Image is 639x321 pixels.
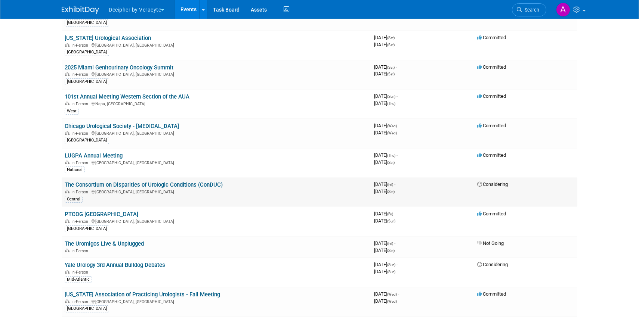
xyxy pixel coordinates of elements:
[396,35,397,40] span: -
[477,35,506,40] span: Committed
[374,42,395,47] span: [DATE]
[65,93,189,100] a: 101st Annual Meeting Western Section of the AUA
[387,160,395,165] span: (Sat)
[394,211,395,216] span: -
[387,219,395,223] span: (Sun)
[387,292,397,296] span: (Wed)
[65,225,109,232] div: [GEOGRAPHIC_DATA]
[374,93,398,99] span: [DATE]
[65,299,70,303] img: In-Person Event
[374,130,397,135] span: [DATE]
[65,218,368,224] div: [GEOGRAPHIC_DATA], [GEOGRAPHIC_DATA]
[71,249,90,253] span: In-Person
[374,181,395,187] span: [DATE]
[65,102,70,105] img: In-Person Event
[62,6,99,14] img: ExhibitDay
[65,305,109,312] div: [GEOGRAPHIC_DATA]
[374,298,397,304] span: [DATE]
[477,152,506,158] span: Committed
[71,102,90,106] span: In-Person
[65,78,109,85] div: [GEOGRAPHIC_DATA]
[65,130,368,136] div: [GEOGRAPHIC_DATA], [GEOGRAPHIC_DATA]
[65,181,223,188] a: The Consortium on Disparities of Urologic Conditions (ConDUC)
[387,270,395,274] span: (Sun)
[387,263,395,267] span: (Sun)
[374,100,395,106] span: [DATE]
[65,240,144,247] a: The Uromigos Live & Unplugged
[65,262,165,268] a: Yale Urology 3rd Annual Bulldog Debates
[65,152,123,159] a: LUGPA Annual Meeting
[374,291,399,297] span: [DATE]
[65,100,368,106] div: Napa, [GEOGRAPHIC_DATA]
[394,181,395,187] span: -
[71,190,90,194] span: In-Person
[387,190,395,194] span: (Sat)
[71,131,90,136] span: In-Person
[387,124,397,128] span: (Wed)
[374,269,395,274] span: [DATE]
[477,240,504,246] span: Not Going
[71,270,90,275] span: In-Person
[374,64,397,70] span: [DATE]
[374,152,398,158] span: [DATE]
[522,7,539,13] span: Search
[477,93,506,99] span: Committed
[65,166,85,173] div: National
[65,123,179,130] a: Chicago Urological Society - [MEDICAL_DATA]
[65,43,70,47] img: In-Person Event
[374,159,395,165] span: [DATE]
[396,64,397,70] span: -
[387,241,393,246] span: (Fri)
[374,240,395,246] span: [DATE]
[556,3,570,17] img: Amy Wahba
[374,247,395,253] span: [DATE]
[65,49,109,56] div: [GEOGRAPHIC_DATA]
[374,188,395,194] span: [DATE]
[396,262,398,267] span: -
[374,262,398,267] span: [DATE]
[394,240,395,246] span: -
[65,35,151,41] a: [US_STATE] Urological Association
[387,94,395,99] span: (Sun)
[398,123,399,128] span: -
[374,35,397,40] span: [DATE]
[65,276,92,283] div: Mid-Atlantic
[387,183,393,187] span: (Fri)
[65,196,83,203] div: Central
[387,299,397,303] span: (Wed)
[477,211,506,216] span: Committed
[387,212,393,216] span: (Fri)
[65,211,138,218] a: PTCOG [GEOGRAPHIC_DATA]
[477,262,508,267] span: Considering
[71,160,90,165] span: In-Person
[374,71,395,77] span: [DATE]
[512,3,546,16] a: Search
[387,36,395,40] span: (Sat)
[65,219,70,223] img: In-Person Event
[65,159,368,165] div: [GEOGRAPHIC_DATA], [GEOGRAPHIC_DATA]
[65,298,368,304] div: [GEOGRAPHIC_DATA], [GEOGRAPHIC_DATA]
[71,43,90,48] span: In-Person
[387,153,395,158] span: (Thu)
[374,211,395,216] span: [DATE]
[65,160,70,164] img: In-Person Event
[477,181,508,187] span: Considering
[65,71,368,77] div: [GEOGRAPHIC_DATA], [GEOGRAPHIC_DATA]
[65,131,70,135] img: In-Person Event
[387,43,395,47] span: (Sat)
[71,299,90,304] span: In-Person
[65,291,220,298] a: [US_STATE] Association of Practicing Urologists - Fall Meeting
[387,102,395,106] span: (Thu)
[65,190,70,193] img: In-Person Event
[65,19,109,26] div: [GEOGRAPHIC_DATA]
[387,65,395,69] span: (Sat)
[387,72,395,76] span: (Sat)
[65,270,70,274] img: In-Person Event
[477,64,506,70] span: Committed
[65,64,173,71] a: 2025 Miami Genitourinary Oncology Summit
[398,291,399,297] span: -
[65,108,79,115] div: West
[374,218,395,224] span: [DATE]
[396,152,398,158] span: -
[65,42,368,48] div: [GEOGRAPHIC_DATA], [GEOGRAPHIC_DATA]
